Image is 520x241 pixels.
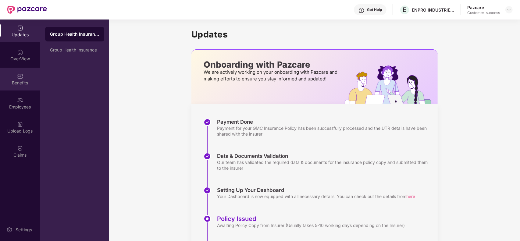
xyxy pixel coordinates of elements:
[358,7,365,13] img: svg+xml;base64,PHN2ZyBpZD0iSGVscC0zMngzMiIgeG1sbnM9Imh0dHA6Ly93d3cudzMub3JnLzIwMDAvc3ZnIiB3aWR0aD...
[204,187,211,194] img: svg+xml;base64,PHN2ZyBpZD0iU3RlcC1Eb25lLTMyeDMyIiB4bWxucz0iaHR0cDovL3d3dy53My5vcmcvMjAwMC9zdmciIH...
[17,49,23,55] img: svg+xml;base64,PHN2ZyBpZD0iSG9tZSIgeG1sbnM9Imh0dHA6Ly93d3cudzMub3JnLzIwMDAvc3ZnIiB3aWR0aD0iMjAiIG...
[217,193,415,199] div: Your Dashboard is now equipped with all necessary details. You can check out the details from
[217,187,415,193] div: Setting Up Your Dashboard
[467,5,500,10] div: Pazcare
[507,7,511,12] img: svg+xml;base64,PHN2ZyBpZD0iRHJvcGRvd24tMzJ4MzIiIHhtbG5zPSJodHRwOi8vd3d3LnczLm9yZy8yMDAwL3N2ZyIgd2...
[403,6,407,13] span: E
[204,119,211,126] img: svg+xml;base64,PHN2ZyBpZD0iU3RlcC1Eb25lLTMyeDMyIiB4bWxucz0iaHR0cDovL3d3dy53My5vcmcvMjAwMC9zdmciIH...
[204,69,339,82] p: We are actively working on your onboarding with Pazcare and making efforts to ensure you stay inf...
[217,159,432,171] div: Our team has validated the required data & documents for the insurance policy copy and submitted ...
[217,222,405,228] div: Awaiting Policy Copy from Insurer (Usually takes 5-10 working days depending on the Insurer)
[14,227,34,233] div: Settings
[217,125,432,137] div: Payment for your GMC Insurance Policy has been successfully processed and the UTR details have be...
[17,97,23,103] img: svg+xml;base64,PHN2ZyBpZD0iRW1wbG95ZWVzIiB4bWxucz0iaHR0cDovL3d3dy53My5vcmcvMjAwMC9zdmciIHdpZHRoPS...
[17,73,23,79] img: svg+xml;base64,PHN2ZyBpZD0iQmVuZWZpdHMiIHhtbG5zPSJodHRwOi8vd3d3LnczLm9yZy8yMDAwL3N2ZyIgd2lkdGg9Ij...
[217,215,405,222] div: Policy Issued
[50,48,99,52] div: Group Health Insurance
[367,7,382,12] div: Get Help
[467,10,500,15] div: Customer_success
[345,66,438,104] img: hrOnboarding
[50,31,99,37] div: Group Health Insurance
[406,194,415,199] span: here
[204,62,339,67] p: Onboarding with Pazcare
[412,7,454,13] div: ENPRO INDUSTRIES PVT LTD
[17,121,23,127] img: svg+xml;base64,PHN2ZyBpZD0iVXBsb2FkX0xvZ3MiIGRhdGEtbmFtZT0iVXBsb2FkIExvZ3MiIHhtbG5zPSJodHRwOi8vd3...
[17,145,23,151] img: svg+xml;base64,PHN2ZyBpZD0iQ2xhaW0iIHhtbG5zPSJodHRwOi8vd3d3LnczLm9yZy8yMDAwL3N2ZyIgd2lkdGg9IjIwIi...
[17,25,23,31] img: svg+xml;base64,PHN2ZyBpZD0iVXBkYXRlZCIgeG1sbnM9Imh0dHA6Ly93d3cudzMub3JnLzIwMDAvc3ZnIiB3aWR0aD0iMj...
[204,215,211,222] img: svg+xml;base64,PHN2ZyBpZD0iU3RlcC1BY3RpdmUtMzJ4MzIiIHhtbG5zPSJodHRwOi8vd3d3LnczLm9yZy8yMDAwL3N2Zy...
[191,29,438,40] h1: Updates
[217,153,432,159] div: Data & Documents Validation
[7,6,47,14] img: New Pazcare Logo
[6,227,12,233] img: svg+xml;base64,PHN2ZyBpZD0iU2V0dGluZy0yMHgyMCIgeG1sbnM9Imh0dHA6Ly93d3cudzMub3JnLzIwMDAvc3ZnIiB3aW...
[204,153,211,160] img: svg+xml;base64,PHN2ZyBpZD0iU3RlcC1Eb25lLTMyeDMyIiB4bWxucz0iaHR0cDovL3d3dy53My5vcmcvMjAwMC9zdmciIH...
[217,119,432,125] div: Payment Done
